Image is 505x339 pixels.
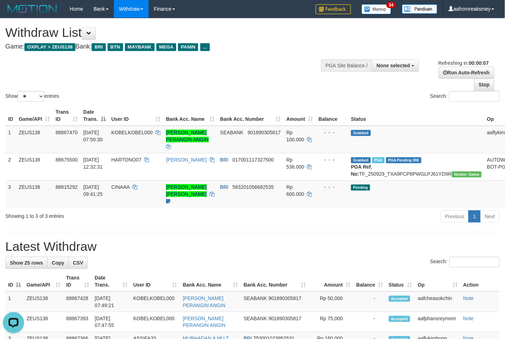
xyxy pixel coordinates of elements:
span: SEABANK [244,295,267,301]
td: ZEUS138 [16,180,53,208]
th: Game/API: activate to sort column ascending [24,271,63,292]
td: 1 [5,292,24,312]
span: SEABANK [220,130,243,135]
td: KOBELKOBEL000 [131,312,180,332]
span: 34 [386,2,396,8]
td: aafcheasokchin [415,292,460,312]
td: - [354,292,386,312]
a: CSV [68,257,88,269]
a: Run Auto-Refresh [439,67,494,79]
th: ID [5,106,16,126]
span: [DATE] 09:41:25 [83,184,103,197]
img: Feedback.jpg [316,4,351,14]
th: ID: activate to sort column descending [5,271,24,292]
th: User ID: activate to sort column ascending [109,106,163,126]
select: Showentries [18,91,44,102]
span: BRI [220,184,228,190]
label: Search: [430,91,500,102]
th: Game/API: activate to sort column ascending [16,106,53,126]
a: Show 25 rows [5,257,47,269]
input: Search: [449,91,500,102]
span: KOBELKOBEL000 [111,130,153,135]
th: Op: activate to sort column ascending [415,271,460,292]
h1: Withdraw List [5,26,329,40]
a: 1 [469,210,481,222]
div: Showing 1 to 3 of 3 entries [5,210,205,220]
td: Rp 50,000 [309,292,353,312]
div: - - - [319,156,345,163]
td: aafphansreymom [415,312,460,332]
span: [DATE] 07:50:30 [83,130,103,142]
td: Rp 75,000 [309,312,353,332]
td: ZEUS138 [16,126,53,153]
h1: Latest Withdraw [5,239,500,254]
span: Grabbed [351,130,371,136]
label: Search: [430,257,500,267]
th: Action [460,271,500,292]
span: PANIN [178,43,198,51]
span: ... [200,43,210,51]
div: - - - [319,129,345,136]
th: Status: activate to sort column ascending [386,271,415,292]
a: Next [480,210,500,222]
span: Copy [52,260,64,266]
span: BTN [108,43,123,51]
span: Copy 901890305817 to clipboard [269,316,302,321]
div: PGA Site Balance / [321,60,372,72]
span: HARTONO07 [111,157,142,163]
th: User ID: activate to sort column ascending [131,271,180,292]
th: Date Trans.: activate to sort column ascending [92,271,131,292]
span: Accepted [389,296,410,302]
a: Note [463,295,474,301]
td: KOBELKOBEL000 [131,292,180,312]
a: Note [463,316,474,321]
span: CINAAA [111,184,130,190]
span: MEGA [156,43,177,51]
img: Button%20Memo.svg [362,4,391,14]
span: Marked by aaftrukkakada [372,157,385,163]
span: Copy 017001117327500 to clipboard [233,157,274,163]
span: Copy 901890305817 to clipboard [269,295,302,301]
span: Vendor URL: https://trx31.1velocity.biz [452,171,482,177]
td: TF_250929_TXA9PCP8PWGLPJ61YD9R [348,153,484,180]
span: [DATE] 12:32:31 [83,157,103,170]
a: [PERSON_NAME] [166,157,207,163]
span: CSV [73,260,83,266]
th: Balance: activate to sort column ascending [354,271,386,292]
a: Copy [47,257,69,269]
span: Refreshing in: [438,60,489,66]
th: Bank Acc. Number: activate to sort column ascending [241,271,309,292]
button: None selected [372,60,419,72]
a: [PERSON_NAME] [PERSON_NAME] [166,184,207,197]
img: MOTION_logo.png [5,4,59,14]
h4: Game: Bank: [5,43,329,50]
div: - - - [319,183,345,191]
td: - [354,312,386,332]
td: 3 [5,180,16,208]
input: Search: [449,257,500,267]
th: Balance [316,106,348,126]
span: None selected [377,63,410,68]
td: 88867393 [63,312,92,332]
span: BRI [220,157,228,163]
th: Bank Acc. Number: activate to sort column ascending [217,106,283,126]
th: Trans ID: activate to sort column ascending [63,271,92,292]
button: Open LiveChat chat widget [3,3,24,24]
a: [PERSON_NAME] PERANGIN ANGIN [166,130,209,142]
a: Stop [474,79,494,91]
strong: 00:00:07 [469,60,489,66]
span: OXPLAY > ZEUS138 [24,43,75,51]
span: 88867470 [56,130,78,135]
td: 1 [5,126,16,153]
span: PGA Pending [386,157,421,163]
td: ZEUS138 [24,292,63,312]
a: [PERSON_NAME] PERANGIN ANGIN [183,295,226,308]
a: Previous [441,210,469,222]
span: BRI [92,43,105,51]
th: Trans ID: activate to sort column ascending [53,106,80,126]
span: Copy 583201056682535 to clipboard [233,184,274,190]
th: Date Trans.: activate to sort column descending [80,106,108,126]
span: Accepted [389,316,410,322]
a: [PERSON_NAME] PERANGIN ANGIN [183,316,226,328]
th: Status [348,106,484,126]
